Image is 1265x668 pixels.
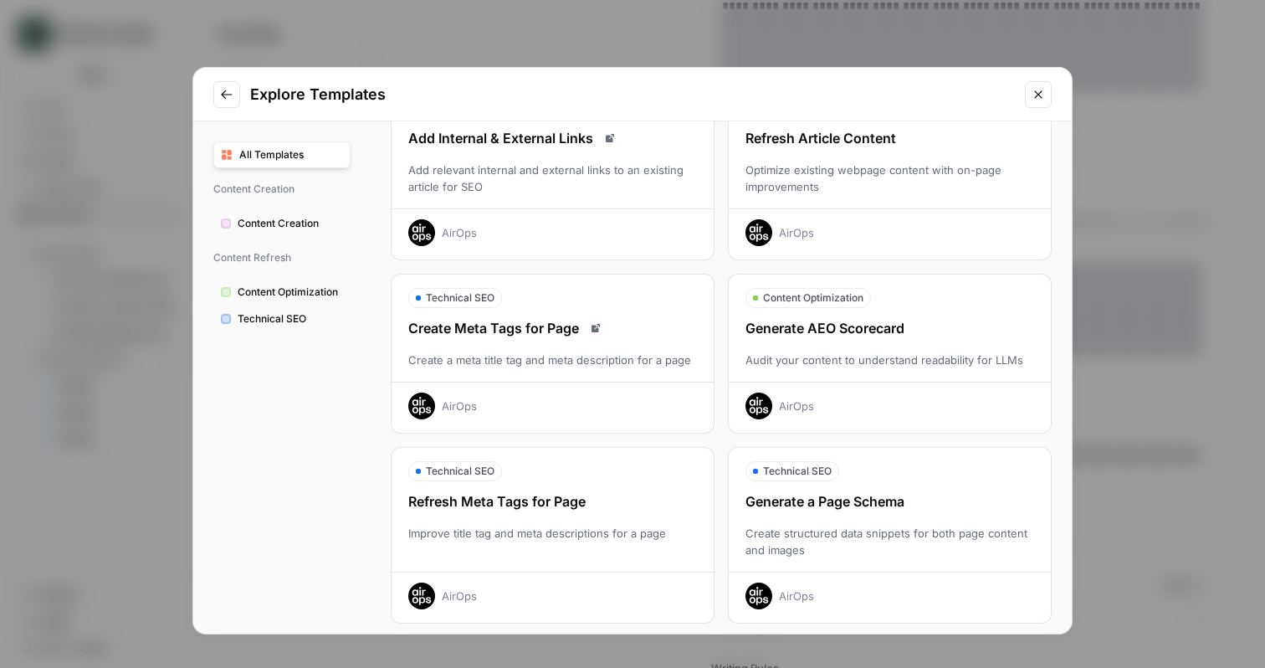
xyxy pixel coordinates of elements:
[392,491,714,511] div: Refresh Meta Tags for Page
[728,447,1052,624] button: Technical SEOGenerate a Page SchemaCreate structured data snippets for both page content and imag...
[442,224,477,241] div: AirOps
[426,290,494,306] span: Technical SEO
[426,464,494,479] span: Technical SEO
[250,83,1015,106] h2: Explore Templates
[213,141,351,168] button: All Templates
[1025,81,1052,108] button: Close modal
[728,84,1052,260] button: Refresh Article ContentOptimize existing webpage content with on-page improvementsAirOps
[391,447,714,624] button: Technical SEORefresh Meta Tags for PageImprove title tag and meta descriptions for a pageAirOps
[239,147,343,162] span: All Templates
[392,525,714,558] div: Improve title tag and meta descriptions for a page
[729,318,1051,338] div: Generate AEO Scorecard
[391,84,714,260] button: Add Internal & External LinksRead docsAdd relevant internal and external links to an existing art...
[729,128,1051,148] div: Refresh Article Content
[442,398,477,414] div: AirOps
[391,274,714,434] button: Technical SEOCreate Meta Tags for PageRead docsCreate a meta title tag and meta description for a...
[213,210,351,237] button: Content Creation
[763,290,863,306] span: Content Optimization
[213,244,351,272] span: Content Refresh
[442,588,477,604] div: AirOps
[586,318,606,338] a: Read docs
[213,175,351,203] span: Content Creation
[213,279,351,306] button: Content Optimization
[600,128,620,148] a: Read docs
[238,216,343,231] span: Content Creation
[213,81,240,108] button: Go to previous step
[729,162,1051,195] div: Optimize existing webpage content with on-page improvements
[728,274,1052,434] button: Content OptimizationGenerate AEO ScorecardAudit your content to understand readability for LLMsAi...
[392,318,714,338] div: Create Meta Tags for Page
[392,128,714,148] div: Add Internal & External Links
[763,464,832,479] span: Technical SEO
[392,162,714,195] div: Add relevant internal and external links to an existing article for SEO
[213,306,351,332] button: Technical SEO
[729,491,1051,511] div: Generate a Page Schema
[238,311,343,326] span: Technical SEO
[779,398,814,414] div: AirOps
[392,352,714,368] div: Create a meta title tag and meta description for a page
[238,285,343,300] span: Content Optimization
[729,525,1051,558] div: Create structured data snippets for both page content and images
[779,588,814,604] div: AirOps
[779,224,814,241] div: AirOps
[729,352,1051,368] div: Audit your content to understand readability for LLMs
